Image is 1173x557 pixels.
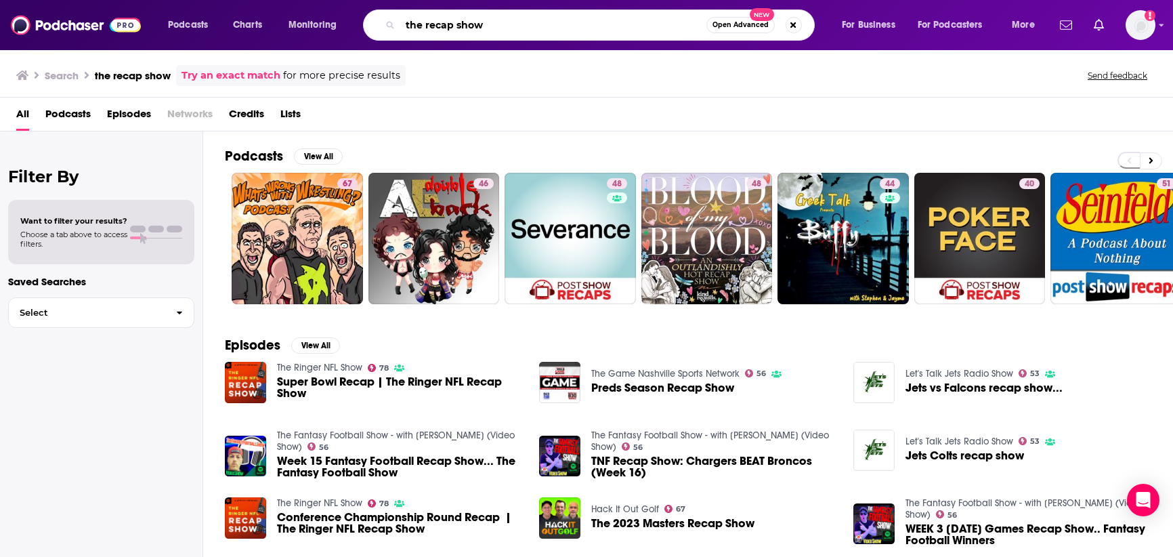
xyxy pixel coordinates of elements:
[294,148,343,165] button: View All
[1127,484,1159,516] div: Open Intercom Messenger
[607,178,627,189] a: 48
[842,16,895,35] span: For Business
[1126,10,1155,40] img: User Profile
[45,69,79,82] h3: Search
[1088,14,1109,37] a: Show notifications dropdown
[752,178,761,191] span: 48
[1145,10,1155,21] svg: Add a profile image
[225,148,343,165] a: PodcastsView All
[591,455,837,478] a: TNF Recap Show: Chargers BEAT Broncos (Week 16)
[368,499,389,508] a: 78
[8,275,194,288] p: Saved Searches
[539,497,580,539] img: The 2023 Masters Recap Show
[20,216,127,226] span: Want to filter your results?
[400,14,706,36] input: Search podcasts, credits, & more...
[376,9,828,41] div: Search podcasts, credits, & more...
[905,523,1151,546] span: WEEK 3 [DATE] Games Recap Show.. Fantasy Football Winners
[1019,369,1040,377] a: 53
[368,364,389,372] a: 78
[45,103,91,131] a: Podcasts
[277,362,362,373] a: The Ringer NFL Show
[225,337,280,354] h2: Episodes
[905,436,1013,447] a: Let's Talk Jets Radio Show
[379,501,389,507] span: 78
[182,68,280,83] a: Try an exact match
[706,17,775,33] button: Open AdvancedNew
[633,445,643,451] span: 56
[750,8,774,21] span: New
[107,103,151,131] a: Episodes
[853,362,895,403] a: Jets vs Falcons recap show...
[539,436,580,477] img: TNF Recap Show: Chargers BEAT Broncos (Week 16)
[368,173,500,304] a: 46
[167,103,213,131] span: Networks
[905,497,1143,520] a: The Fantasy Football Show - with Smitty (Video Show)
[8,297,194,328] button: Select
[277,376,523,399] a: Super Bowl Recap | The Ringer NFL Recap Show
[612,178,622,191] span: 48
[289,16,337,35] span: Monitoring
[280,103,301,131] a: Lists
[832,14,912,36] button: open menu
[539,362,580,403] img: Preds Season Recap Show
[880,178,900,189] a: 44
[307,442,329,451] a: 56
[1054,14,1078,37] a: Show notifications dropdown
[909,14,1002,36] button: open menu
[853,430,895,471] a: Jets Colts recap show
[885,178,895,191] span: 44
[225,497,266,539] img: Conference Championship Round Recap | The Ringer NFL Recap Show
[622,442,643,451] a: 56
[936,510,958,518] a: 56
[225,362,266,403] img: Super Bowl Recap | The Ringer NFL Recap Show
[591,430,829,453] a: The Fantasy Football Show - with Smitty (Video Show)
[473,178,494,189] a: 46
[777,173,909,304] a: 44
[756,371,766,377] span: 56
[337,178,358,189] a: 67
[95,69,171,82] h3: the recap show
[905,368,1013,379] a: Let's Talk Jets Radio Show
[279,14,354,36] button: open menu
[1002,14,1052,36] button: open menu
[277,512,523,535] a: Conference Championship Round Recap | The Ringer NFL Recap Show
[291,337,340,354] button: View All
[479,178,488,191] span: 46
[591,368,740,379] a: The Game Nashville Sports Network
[8,167,194,186] h2: Filter By
[905,382,1063,394] a: Jets vs Falcons recap show...
[277,455,523,478] a: Week 15 Fantasy Football Recap Show... The Fantasy Football Show
[745,369,767,377] a: 56
[379,365,389,371] span: 78
[712,22,769,28] span: Open Advanced
[277,430,515,453] a: The Fantasy Football Show - with Smitty (Video Show)
[225,337,340,354] a: EpisodesView All
[229,103,264,131] a: Credits
[905,450,1024,461] a: Jets Colts recap show
[947,512,957,518] span: 56
[1030,438,1040,445] span: 53
[168,16,208,35] span: Podcasts
[1019,178,1040,189] a: 40
[676,506,685,512] span: 67
[505,173,636,304] a: 48
[641,173,773,304] a: 48
[225,436,266,477] img: Week 15 Fantasy Football Recap Show... The Fantasy Football Show
[591,503,659,515] a: Hack It Out Golf
[591,518,754,529] a: The 2023 Masters Recap Show
[11,12,141,38] img: Podchaser - Follow, Share and Rate Podcasts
